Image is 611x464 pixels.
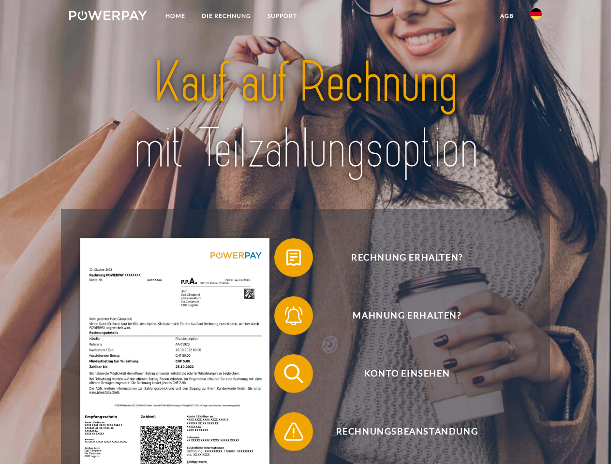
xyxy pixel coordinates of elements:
img: qb_search.svg [282,362,306,386]
a: DIE RECHNUNG [194,7,259,25]
button: Rechnungsbeanstandung [274,412,526,451]
span: Konto einsehen [288,354,525,393]
button: Mahnung erhalten? [274,296,526,335]
img: logo-powerpay-white.svg [69,11,147,20]
span: Rechnungsbeanstandung [288,412,525,451]
img: qb_bill.svg [282,246,306,270]
button: Konto einsehen [274,354,526,393]
img: qb_warning.svg [282,420,306,444]
img: qb_bell.svg [282,304,306,328]
span: Rechnung erhalten? [288,238,525,277]
img: title-powerpay_de.svg [92,46,519,185]
span: Mahnung erhalten? [288,296,525,335]
a: SUPPORT [259,7,305,25]
button: Rechnung erhalten? [274,238,526,277]
a: agb [492,7,522,25]
a: Home [157,7,194,25]
img: de [530,8,542,20]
